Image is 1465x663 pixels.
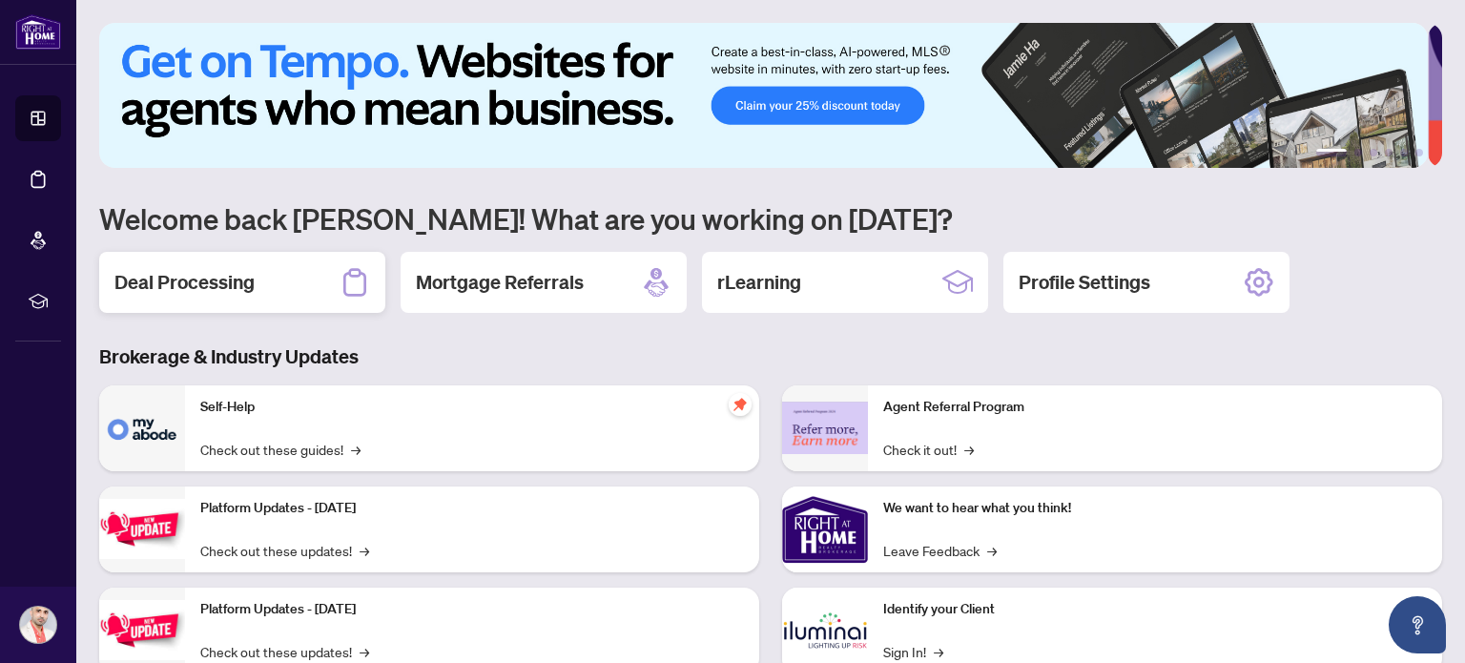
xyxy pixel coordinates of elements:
[200,397,744,418] p: Self-Help
[200,540,369,561] a: Check out these updates!→
[782,402,868,454] img: Agent Referral Program
[1316,149,1347,156] button: 1
[15,14,61,50] img: logo
[351,439,361,460] span: →
[99,385,185,471] img: Self-Help
[883,540,997,561] a: Leave Feedback→
[99,23,1428,168] img: Slide 0
[99,499,185,559] img: Platform Updates - July 21, 2025
[1385,149,1393,156] button: 4
[1354,149,1362,156] button: 2
[200,641,369,662] a: Check out these updates!→
[782,487,868,572] img: We want to hear what you think!
[883,498,1427,519] p: We want to hear what you think!
[114,269,255,296] h2: Deal Processing
[1019,269,1150,296] h2: Profile Settings
[200,439,361,460] a: Check out these guides!→
[20,607,56,643] img: Profile Icon
[717,269,801,296] h2: rLearning
[883,641,943,662] a: Sign In!→
[883,397,1427,418] p: Agent Referral Program
[987,540,997,561] span: →
[729,393,752,416] span: pushpin
[934,641,943,662] span: →
[200,498,744,519] p: Platform Updates - [DATE]
[883,439,974,460] a: Check it out!→
[1415,149,1423,156] button: 6
[360,641,369,662] span: →
[883,599,1427,620] p: Identify your Client
[416,269,584,296] h2: Mortgage Referrals
[99,600,185,660] img: Platform Updates - July 8, 2025
[1370,149,1377,156] button: 3
[1389,596,1446,653] button: Open asap
[360,540,369,561] span: →
[1400,149,1408,156] button: 5
[99,200,1442,237] h1: Welcome back [PERSON_NAME]! What are you working on [DATE]?
[99,343,1442,370] h3: Brokerage & Industry Updates
[200,599,744,620] p: Platform Updates - [DATE]
[964,439,974,460] span: →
